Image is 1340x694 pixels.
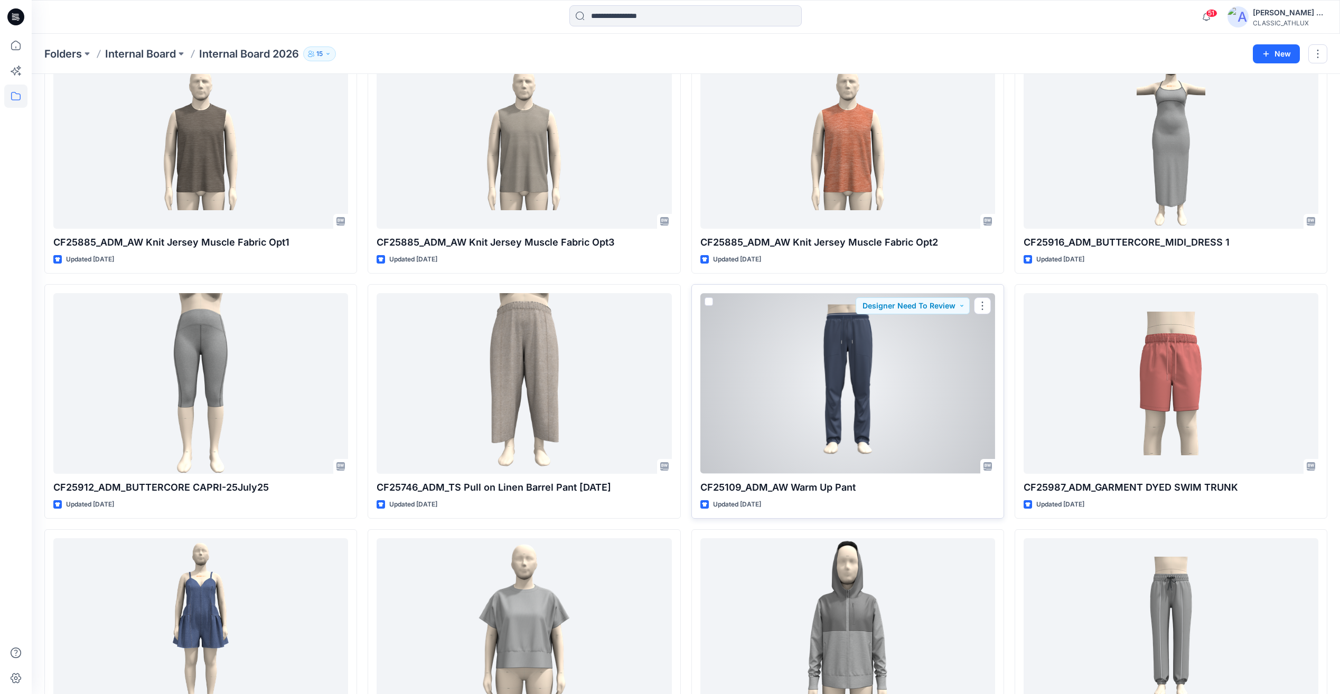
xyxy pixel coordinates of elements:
a: CF25912_ADM_BUTTERCORE CAPRI-25July25 [53,293,348,473]
a: Folders [44,46,82,61]
a: Internal Board [105,46,176,61]
p: Updated [DATE] [66,254,114,265]
p: Updated [DATE] [713,254,761,265]
p: Updated [DATE] [389,499,437,510]
a: CF25746_ADM_TS Pull on Linen Barrel Pant 05AUG25 [377,293,671,473]
button: 15 [303,46,336,61]
p: Updated [DATE] [1036,254,1084,265]
a: CF25109_ADM_AW Warm Up Pant [700,293,995,473]
a: CF25885_ADM_AW Knit Jersey Muscle Fabric Opt2 [700,48,995,228]
p: CF25987_ADM_GARMENT DYED SWIM TRUNK [1024,480,1318,495]
img: avatar [1227,6,1249,27]
p: Updated [DATE] [713,499,761,510]
p: Updated [DATE] [389,254,437,265]
a: CF25987_ADM_GARMENT DYED SWIM TRUNK [1024,293,1318,473]
a: CF25885_ADM_AW Knit Jersey Muscle Fabric Opt1 [53,48,348,228]
button: New [1253,44,1300,63]
a: CF25885_ADM_AW Knit Jersey Muscle Fabric Opt3 [377,48,671,228]
p: Updated [DATE] [1036,499,1084,510]
p: 15 [316,48,323,60]
p: CF25885_ADM_AW Knit Jersey Muscle Fabric Opt2 [700,235,995,250]
span: 51 [1206,9,1217,17]
p: Internal Board 2026 [199,46,299,61]
p: CF25746_ADM_TS Pull on Linen Barrel Pant [DATE] [377,480,671,495]
p: CF25916_ADM_BUTTERCORE_MIDI_DRESS 1 [1024,235,1318,250]
p: Updated [DATE] [66,499,114,510]
p: CF25885_ADM_AW Knit Jersey Muscle Fabric Opt1 [53,235,348,250]
div: [PERSON_NAME] Cfai [1253,6,1327,19]
a: CF25916_ADM_BUTTERCORE_MIDI_DRESS 1 [1024,48,1318,228]
p: CF25109_ADM_AW Warm Up Pant [700,480,995,495]
p: CF25885_ADM_AW Knit Jersey Muscle Fabric Opt3 [377,235,671,250]
p: CF25912_ADM_BUTTERCORE CAPRI-25July25 [53,480,348,495]
div: CLASSIC_ATHLUX [1253,19,1327,27]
